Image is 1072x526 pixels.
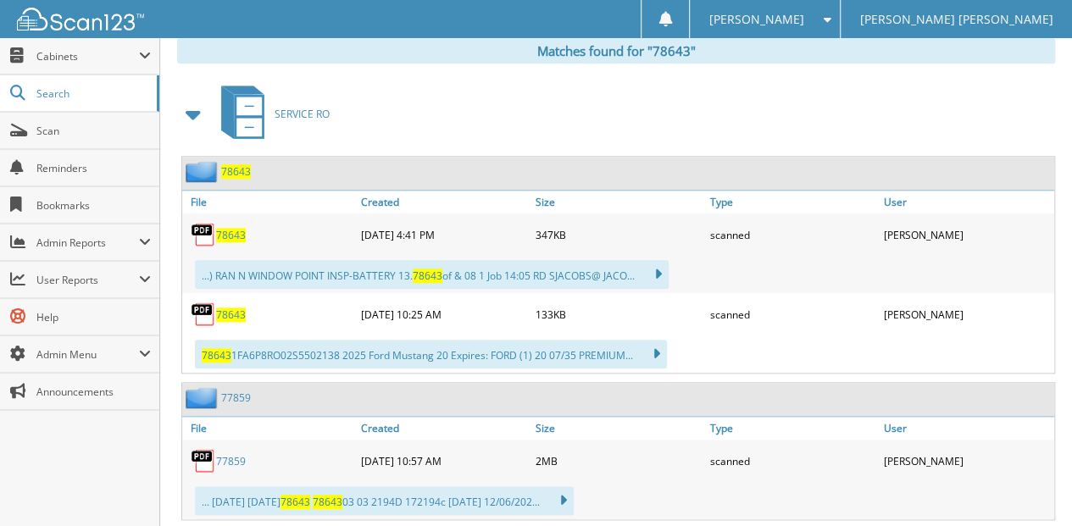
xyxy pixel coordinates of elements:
[36,273,139,287] span: User Reports
[275,107,330,121] span: SERVICE RO
[221,164,251,179] a: 78643
[191,222,216,247] img: PDF.png
[357,297,531,331] div: [DATE] 10:25 AM
[195,260,669,289] div: ...) RAN N WINDOW POINT INSP-BATTERY 13. of & 08 1 Job 14:05 RD SJACOBS@ JACO...
[17,8,144,30] img: scan123-logo-white.svg
[216,454,246,468] a: 77859
[880,191,1054,213] a: User
[216,307,246,322] a: 78643
[36,235,139,250] span: Admin Reports
[880,444,1054,478] div: [PERSON_NAME]
[36,198,151,213] span: Bookmarks
[357,417,531,440] a: Created
[36,124,151,138] span: Scan
[182,417,357,440] a: File
[186,387,221,408] img: folder2.png
[191,448,216,473] img: PDF.png
[191,302,216,327] img: PDF.png
[413,269,442,283] span: 78643
[36,161,151,175] span: Reminders
[357,191,531,213] a: Created
[705,191,880,213] a: Type
[221,390,251,405] a: 77859
[186,161,221,182] img: folder2.png
[36,310,151,324] span: Help
[216,228,246,242] a: 78643
[195,486,574,515] div: ... [DATE] [DATE] 03 03 2194D 172194c [DATE] 12/06/202...
[313,495,342,509] span: 78643
[531,444,706,478] div: 2MB
[195,340,667,368] div: 1FA6P8RO02S5502138 2025 Ford Mustang 20 Expires: FORD (1) 20 07/35 PREMIUM...
[357,218,531,252] div: [DATE] 4:41 PM
[531,218,706,252] div: 347KB
[36,347,139,362] span: Admin Menu
[531,297,706,331] div: 133KB
[357,444,531,478] div: [DATE] 10:57 AM
[531,191,706,213] a: Size
[705,297,880,331] div: scanned
[880,417,1054,440] a: User
[177,38,1055,64] div: Matches found for "78643"
[36,385,151,399] span: Announcements
[709,14,804,25] span: [PERSON_NAME]
[182,191,357,213] a: File
[880,218,1054,252] div: [PERSON_NAME]
[202,348,231,363] span: 78643
[280,495,310,509] span: 78643
[36,49,139,64] span: Cabinets
[705,444,880,478] div: scanned
[705,417,880,440] a: Type
[859,14,1053,25] span: [PERSON_NAME] [PERSON_NAME]
[211,80,330,147] a: SERVICE RO
[705,218,880,252] div: scanned
[880,297,1054,331] div: [PERSON_NAME]
[36,86,148,101] span: Search
[531,417,706,440] a: Size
